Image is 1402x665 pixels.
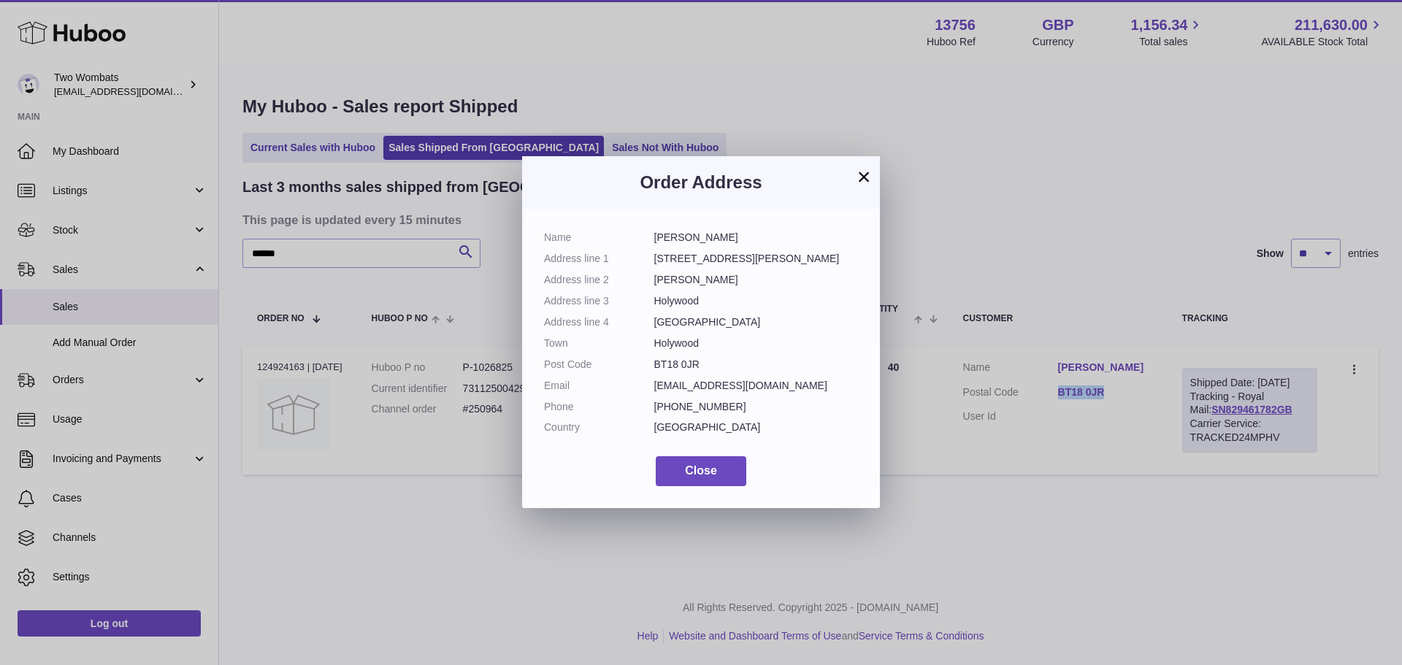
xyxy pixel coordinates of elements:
[544,420,654,434] dt: Country
[654,294,859,308] dd: Holywood
[544,337,654,350] dt: Town
[685,464,717,477] span: Close
[544,315,654,329] dt: Address line 4
[544,294,654,308] dt: Address line 3
[656,456,746,486] button: Close
[654,400,859,414] dd: [PHONE_NUMBER]
[544,379,654,393] dt: Email
[654,420,859,434] dd: [GEOGRAPHIC_DATA]
[654,379,859,393] dd: [EMAIL_ADDRESS][DOMAIN_NAME]
[544,171,858,194] h3: Order Address
[654,337,859,350] dd: Holywood
[654,252,859,266] dd: [STREET_ADDRESS][PERSON_NAME]
[654,273,859,287] dd: [PERSON_NAME]
[654,231,859,245] dd: [PERSON_NAME]
[654,315,859,329] dd: [GEOGRAPHIC_DATA]
[544,273,654,287] dt: Address line 2
[544,231,654,245] dt: Name
[544,400,654,414] dt: Phone
[544,252,654,266] dt: Address line 1
[654,358,859,372] dd: BT18 0JR
[855,168,873,185] button: ×
[544,358,654,372] dt: Post Code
